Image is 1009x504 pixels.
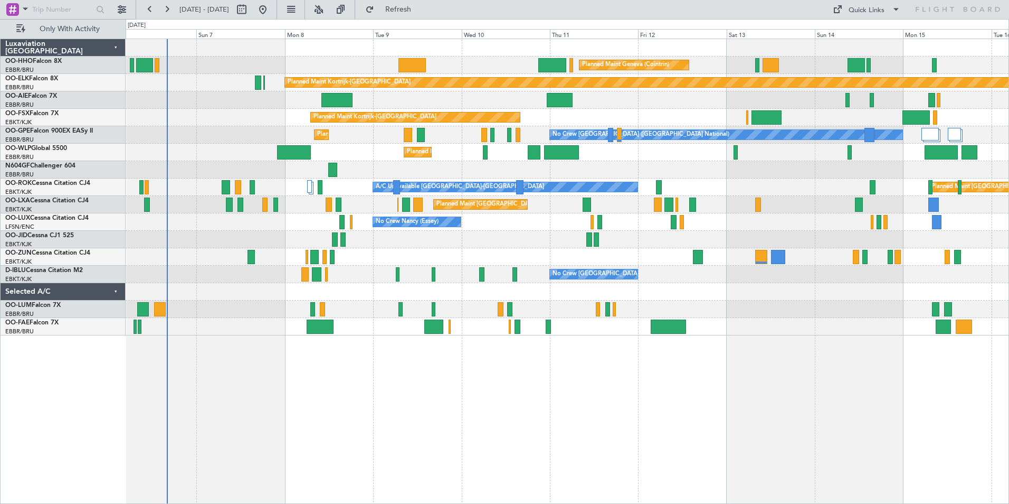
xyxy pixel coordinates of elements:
a: OO-ELKFalcon 8X [5,76,58,82]
span: OO-FAE [5,320,30,326]
a: EBKT/KJK [5,275,32,283]
span: OO-LUM [5,302,32,309]
div: A/C Unavailable [GEOGRAPHIC_DATA]-[GEOGRAPHIC_DATA] [376,179,544,195]
span: OO-ROK [5,180,32,186]
div: Thu 11 [550,29,638,39]
button: Only With Activity [12,21,115,38]
a: EBBR/BRU [5,171,34,179]
div: No Crew [GEOGRAPHIC_DATA] ([GEOGRAPHIC_DATA] National) [553,266,729,282]
span: Refresh [376,6,421,13]
span: OO-AIE [5,93,28,99]
a: EBKT/KJK [5,118,32,126]
input: Trip Number [32,2,93,17]
div: Planned Maint [GEOGRAPHIC_DATA] ([GEOGRAPHIC_DATA] National) [317,127,508,143]
div: Planned Maint Kortrijk-[GEOGRAPHIC_DATA] [313,109,436,125]
span: OO-LUX [5,215,30,221]
div: No Crew [GEOGRAPHIC_DATA] ([GEOGRAPHIC_DATA] National) [553,127,729,143]
a: EBKT/KJK [5,258,32,266]
div: Mon 8 [285,29,373,39]
div: Mon 15 [903,29,991,39]
a: D-IBLUCessna Citation M2 [5,267,83,274]
div: Sun 14 [815,29,903,39]
a: EBBR/BRU [5,136,34,144]
a: OO-LUXCessna Citation CJ4 [5,215,89,221]
a: OO-FAEFalcon 7X [5,320,59,326]
a: OO-ROKCessna Citation CJ4 [5,180,90,186]
span: N604GF [5,163,30,169]
span: OO-LXA [5,198,30,204]
span: OO-JID [5,232,27,239]
div: Planned Maint Geneva (Cointrin) [582,57,669,73]
div: [DATE] [128,21,146,30]
div: Quick Links [849,5,884,16]
a: OO-FSXFalcon 7X [5,110,59,117]
a: OO-LXACessna Citation CJ4 [5,198,89,204]
a: EBKT/KJK [5,206,32,213]
a: EBBR/BRU [5,328,34,335]
a: OO-ZUNCessna Citation CJ4 [5,250,90,256]
a: OO-WLPGlobal 5500 [5,145,67,152]
span: OO-HHO [5,58,33,64]
span: OO-GPE [5,128,30,134]
a: OO-JIDCessna CJ1 525 [5,232,74,239]
a: EBBR/BRU [5,101,34,109]
div: Sat 6 [108,29,196,39]
a: EBKT/KJK [5,188,32,196]
button: Refresh [360,1,424,18]
span: D-IBLU [5,267,26,274]
a: EBKT/KJK [5,240,32,248]
div: Sat 13 [727,29,815,39]
span: Only With Activity [27,25,111,33]
button: Quick Links [827,1,906,18]
span: OO-FSX [5,110,30,117]
div: Planned Maint Milan (Linate) [407,144,483,160]
a: EBBR/BRU [5,83,34,91]
div: Sun 7 [196,29,284,39]
a: OO-HHOFalcon 8X [5,58,62,64]
div: Planned Maint Kortrijk-[GEOGRAPHIC_DATA] [288,74,411,90]
span: OO-ELK [5,76,29,82]
span: OO-ZUN [5,250,32,256]
a: OO-GPEFalcon 900EX EASy II [5,128,93,134]
a: LFSN/ENC [5,223,34,231]
div: Fri 12 [638,29,726,39]
a: OO-LUMFalcon 7X [5,302,61,309]
a: OO-AIEFalcon 7X [5,93,57,99]
div: Planned Maint [GEOGRAPHIC_DATA] ([GEOGRAPHIC_DATA] National) [436,197,627,212]
div: Tue 9 [373,29,461,39]
span: [DATE] - [DATE] [179,5,229,14]
a: N604GFChallenger 604 [5,163,75,169]
span: OO-WLP [5,145,31,152]
div: Wed 10 [462,29,550,39]
a: EBBR/BRU [5,66,34,74]
a: EBBR/BRU [5,153,34,161]
div: No Crew Nancy (Essey) [376,214,439,230]
a: EBBR/BRU [5,310,34,318]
